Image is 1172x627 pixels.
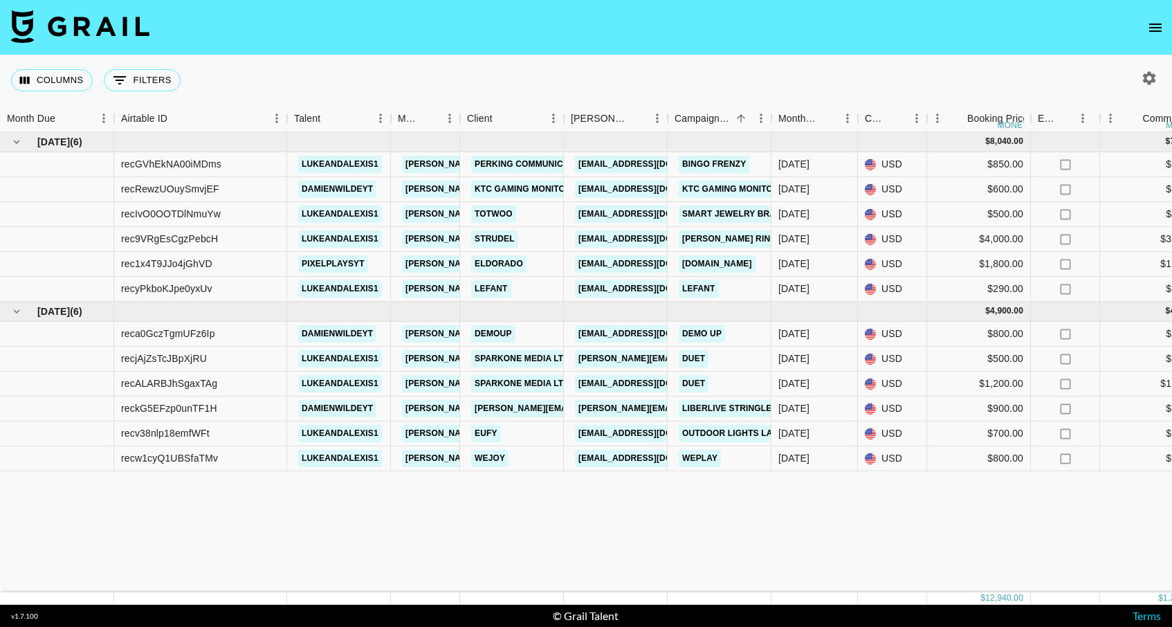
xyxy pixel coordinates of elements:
[1133,609,1161,622] a: Terms
[402,181,628,198] a: [PERSON_NAME][EMAIL_ADDRESS][DOMAIN_NAME]
[858,152,927,177] div: USD
[471,255,527,273] a: Eldorado
[778,257,809,271] div: Jun '25
[575,181,730,198] a: [EMAIL_ADDRESS][DOMAIN_NAME]
[679,230,802,248] a: [PERSON_NAME] Ring 2025
[471,350,573,367] a: SparkOne Media Ltd
[571,105,628,132] div: [PERSON_NAME]
[1072,108,1093,129] button: Menu
[731,109,751,128] button: Sort
[858,421,927,446] div: USD
[298,206,382,223] a: lukeandalexis1
[575,206,730,223] a: [EMAIL_ADDRESS][DOMAIN_NAME]
[121,426,210,440] div: recv38nlp18emfWFt
[121,352,207,365] div: recjAjZsTcJBpXjRU
[575,425,730,442] a: [EMAIL_ADDRESS][DOMAIN_NAME]
[985,136,990,147] div: $
[298,255,368,273] a: PixelPlaysYT
[778,282,809,296] div: Jun '25
[402,425,628,442] a: [PERSON_NAME][EMAIL_ADDRESS][DOMAIN_NAME]
[985,592,1023,604] div: 12,940.00
[298,375,382,392] a: lukeandalexis1
[575,350,800,367] a: [PERSON_NAME][EMAIL_ADDRESS][DOMAIN_NAME]
[858,105,927,132] div: Currency
[679,325,725,343] a: Demo up
[668,105,771,132] div: Campaign (Type)
[402,350,628,367] a: [PERSON_NAME][EMAIL_ADDRESS][DOMAIN_NAME]
[858,397,927,421] div: USD
[927,372,1031,397] div: $1,200.00
[298,400,376,417] a: damienwildeyt
[402,280,628,298] a: [PERSON_NAME][EMAIL_ADDRESS][DOMAIN_NAME]
[778,426,809,440] div: Aug '25
[778,157,809,171] div: Jun '25
[679,400,826,417] a: Liberlive Stringless Guitare
[460,105,564,132] div: Client
[679,450,721,467] a: WePlay
[679,181,782,198] a: KTC Gaming Monitor
[778,327,809,340] div: Aug '25
[553,609,619,623] div: © Grail Talent
[121,401,217,415] div: reckG5EFzp0unTF1H
[37,135,70,149] span: [DATE]
[37,305,70,318] span: [DATE]
[575,375,730,392] a: [EMAIL_ADDRESS][DOMAIN_NAME]
[998,121,1029,129] div: money
[121,105,167,132] div: Airtable ID
[818,109,837,128] button: Sort
[294,105,320,132] div: Talent
[927,446,1031,471] div: $800.00
[679,156,749,173] a: Bingo Frenzy
[121,232,218,246] div: rec9VRgEsCgzPebcH
[7,302,26,321] button: hide children
[121,376,217,390] div: recALARBJhSgaxTAg
[391,105,460,132] div: Manager
[564,105,668,132] div: Booker
[887,109,906,128] button: Sort
[980,592,985,604] div: $
[575,156,730,173] a: [EMAIL_ADDRESS][DOMAIN_NAME]
[121,157,221,171] div: recGVhEkNA00iMDms
[7,105,55,132] div: Month Due
[679,425,800,442] a: Outdoor Lights Launch
[927,177,1031,202] div: $600.00
[985,305,990,317] div: $
[575,325,730,343] a: [EMAIL_ADDRESS][DOMAIN_NAME]
[471,400,697,417] a: [PERSON_NAME][EMAIL_ADDRESS][DOMAIN_NAME]
[1158,592,1163,604] div: $
[402,255,628,273] a: [PERSON_NAME][EMAIL_ADDRESS][DOMAIN_NAME]
[402,206,628,223] a: [PERSON_NAME][EMAIL_ADDRESS][DOMAIN_NAME]
[927,227,1031,252] div: $4,000.00
[298,450,382,467] a: lukeandalexis1
[11,69,93,91] button: Select columns
[778,232,809,246] div: Jun '25
[167,109,187,128] button: Sort
[471,280,511,298] a: Lefant
[927,397,1031,421] div: $900.00
[402,375,628,392] a: [PERSON_NAME][EMAIL_ADDRESS][DOMAIN_NAME]
[121,207,221,221] div: recIvO0OOTDlNmuYw
[927,252,1031,277] div: $1,800.00
[1142,14,1169,42] button: open drawer
[121,282,212,296] div: recyPkboKJpe0yxUv
[751,108,771,129] button: Menu
[467,105,493,132] div: Client
[990,305,1023,317] div: 4,900.00
[287,105,391,132] div: Talent
[679,375,708,392] a: Duet
[298,325,376,343] a: damienwildeyt
[865,105,887,132] div: Currency
[298,156,382,173] a: lukeandalexis1
[70,305,82,318] span: ( 6 )
[575,255,730,273] a: [EMAIL_ADDRESS][DOMAIN_NAME]
[858,322,927,347] div: USD
[990,136,1023,147] div: 8,040.00
[647,108,668,129] button: Menu
[471,425,501,442] a: Eufy
[402,400,628,417] a: [PERSON_NAME][EMAIL_ADDRESS][DOMAIN_NAME]
[679,280,719,298] a: Lefant
[298,230,382,248] a: lukeandalexis1
[858,252,927,277] div: USD
[370,108,391,129] button: Menu
[121,451,218,465] div: recw1cyQ1UBSfaTMv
